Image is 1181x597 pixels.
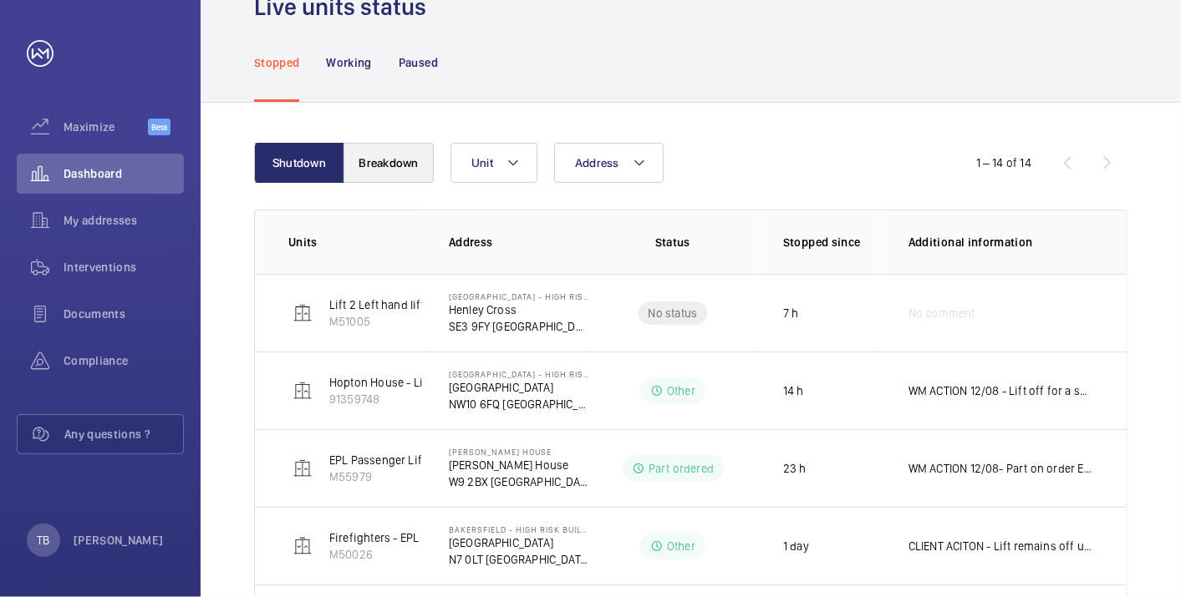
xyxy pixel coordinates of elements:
[329,468,452,485] p: M55979
[329,529,521,546] p: Firefighters - EPL Passenger Lift No 1
[74,532,164,549] p: [PERSON_NAME]
[329,391,440,407] p: 91359748
[64,426,183,443] span: Any questions ?
[293,458,313,478] img: elevator.svg
[783,234,882,250] p: Stopped since
[909,382,1093,399] p: WM ACTION 12/08 - Lift off for a survey due to the Car architrave which has been damaged by exces...
[293,381,313,401] img: elevator.svg
[449,234,589,250] p: Address
[783,382,804,399] p: 14 h
[649,460,714,477] p: Part ordered
[64,165,184,182] span: Dashboard
[329,313,425,330] p: M51005
[909,305,975,321] span: No comment
[449,301,589,318] p: Henley Cross
[293,536,313,556] img: elevator.svg
[399,54,438,71] p: Paused
[471,156,493,169] span: Unit
[344,143,434,183] button: Breakdown
[783,460,807,477] p: 23 h
[909,234,1093,250] p: Additional information
[667,382,695,399] p: Other
[329,296,425,313] p: Lift 2 Left hand lift
[64,352,184,369] span: Compliance
[449,379,589,396] p: [GEOGRAPHIC_DATA]
[64,259,184,276] span: Interventions
[909,460,1093,477] p: WM ACTION 12/08- Part on order ETA [DATE]. WM ACTION 12/08 - Lift off for new drive board, supply...
[37,532,49,549] p: TB
[449,551,589,568] p: N7 0LT [GEOGRAPHIC_DATA]
[783,305,799,321] p: 7 h
[449,396,589,412] p: NW10 6FQ [GEOGRAPHIC_DATA]
[909,538,1093,554] p: CLIENT ACITON - Lift remains off until bird droppings are cleaned from ladder/motor room.
[449,291,589,301] p: [GEOGRAPHIC_DATA] - High Risk Building
[326,54,371,71] p: Working
[649,305,698,321] p: No status
[667,538,695,554] p: Other
[449,447,589,457] p: [PERSON_NAME] House
[554,143,664,183] button: Address
[449,457,589,473] p: [PERSON_NAME] House
[64,212,184,229] span: My addresses
[254,143,344,183] button: Shutdown
[601,234,745,250] p: Status
[254,54,299,71] p: Stopped
[64,306,184,322] span: Documents
[976,154,1031,171] div: 1 – 14 of 14
[449,318,589,335] p: SE3 9FY [GEOGRAPHIC_DATA]
[288,234,422,250] p: Units
[64,119,148,135] span: Maximize
[329,546,521,563] p: M50026
[329,452,452,468] p: EPL Passenger Lift No 2
[293,303,313,323] img: elevator.svg
[449,524,589,534] p: Bakersfield - High Risk Building
[783,538,809,554] p: 1 day
[449,473,589,490] p: W9 2BX [GEOGRAPHIC_DATA]
[451,143,537,183] button: Unit
[449,534,589,551] p: [GEOGRAPHIC_DATA]
[329,374,440,391] p: Hopton House - Lift 2
[575,156,619,169] span: Address
[148,119,171,135] span: Beta
[449,369,589,379] p: [GEOGRAPHIC_DATA] - High Risk Building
